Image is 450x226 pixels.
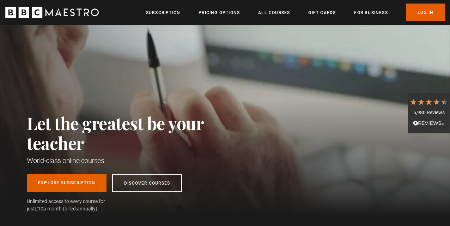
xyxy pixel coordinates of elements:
h1: World-class online courses [27,156,235,166]
a: Log In [406,4,445,21]
h2: Let the greatest be your teacher [27,113,235,153]
a: Pricing Options [199,9,240,16]
div: 5,980 Reviews [409,109,448,116]
nav: Primary [146,4,445,21]
div: 4.7 Stars [409,98,448,106]
a: All Courses [258,9,290,16]
div: Read All Reviews [409,120,448,128]
div: 5,980 ReviewsRead All Reviews [408,93,450,134]
a: Discover Courses [112,174,182,192]
a: For business [354,9,388,16]
a: Gift Cards [308,9,336,16]
svg: BBC Maestro [5,7,99,18]
img: REVIEWS.io [413,121,445,126]
a: Explore Subscription [27,174,107,192]
a: Subscription [146,9,180,16]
